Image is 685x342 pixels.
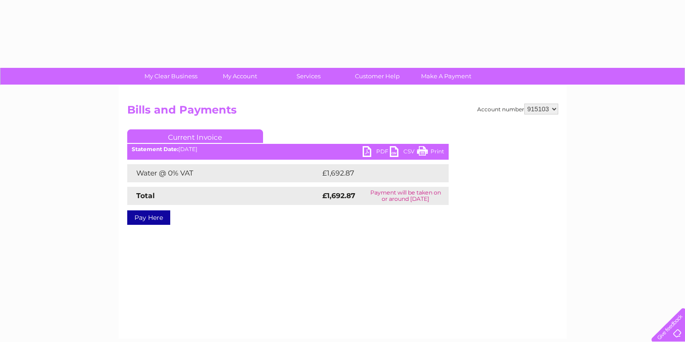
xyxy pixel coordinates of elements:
[136,191,155,200] strong: Total
[363,187,448,205] td: Payment will be taken on or around [DATE]
[340,68,415,85] a: Customer Help
[127,146,449,152] div: [DATE]
[127,210,170,225] a: Pay Here
[363,146,390,159] a: PDF
[127,104,558,121] h2: Bills and Payments
[390,146,417,159] a: CSV
[127,129,263,143] a: Current Invoice
[477,104,558,114] div: Account number
[132,146,178,152] b: Statement Date:
[271,68,346,85] a: Services
[202,68,277,85] a: My Account
[417,146,444,159] a: Print
[320,164,434,182] td: £1,692.87
[134,68,208,85] a: My Clear Business
[409,68,484,85] a: Make A Payment
[127,164,320,182] td: Water @ 0% VAT
[322,191,355,200] strong: £1,692.87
